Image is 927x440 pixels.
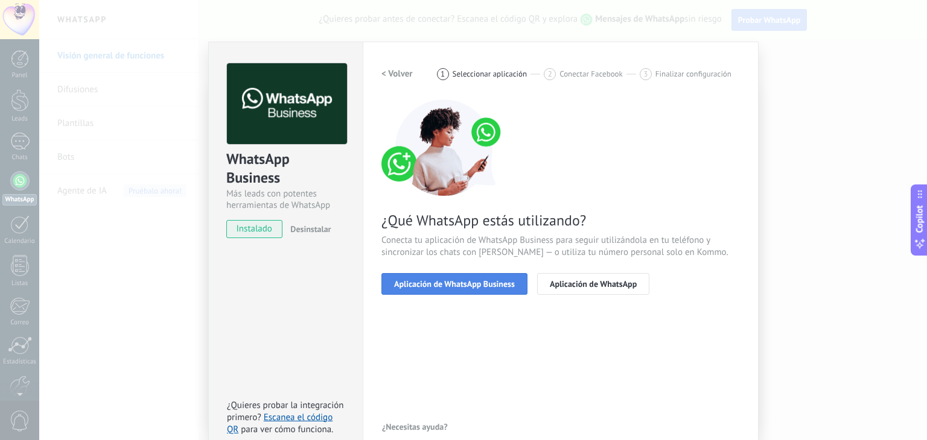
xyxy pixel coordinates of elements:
[381,68,413,80] h2: < Volver
[381,418,448,436] button: ¿Necesitas ayuda?
[559,69,623,78] span: Conectar Facebook
[550,280,637,288] span: Aplicación de WhatsApp
[226,188,345,211] div: Más leads con potentes herramientas de WhatsApp
[290,224,331,234] span: Desinstalar
[226,149,345,188] div: WhatsApp Business
[381,211,740,230] span: ¿Qué WhatsApp estás utilizando?
[381,234,740,259] span: Conecta tu aplicación de WhatsApp Business para seguir utilizándola en tu teléfono y sincronizar ...
[381,63,413,85] button: < Volver
[382,423,448,431] span: ¿Necesitas ayuda?
[394,280,515,288] span: Aplicación de WhatsApp Business
[537,273,649,295] button: Aplicación de WhatsApp
[441,69,445,79] span: 1
[227,412,333,435] a: Escanea el código QR
[285,220,331,238] button: Desinstalar
[381,99,508,196] img: connect number
[655,69,731,78] span: Finalizar configuración
[643,69,648,79] span: 3
[381,273,527,295] button: Aplicación de WhatsApp Business
[227,63,347,145] img: logo_main.png
[227,400,344,423] span: ¿Quieres probar la integración primero?
[453,69,527,78] span: Seleccionar aplicación
[548,69,552,79] span: 2
[227,220,282,238] span: instalado
[914,206,926,233] span: Copilot
[241,424,333,435] span: para ver cómo funciona.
